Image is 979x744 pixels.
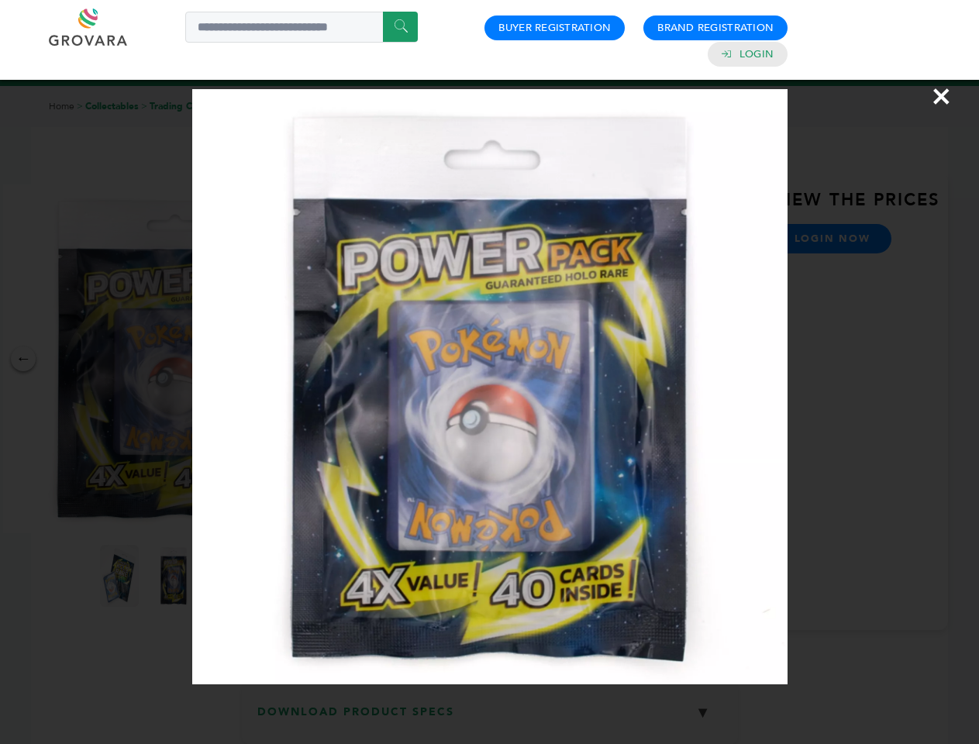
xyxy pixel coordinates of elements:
a: Login [739,47,774,61]
a: Buyer Registration [498,21,611,35]
img: Image Preview [192,89,788,684]
a: Brand Registration [657,21,774,35]
input: Search a product or brand... [185,12,418,43]
span: × [931,74,952,118]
